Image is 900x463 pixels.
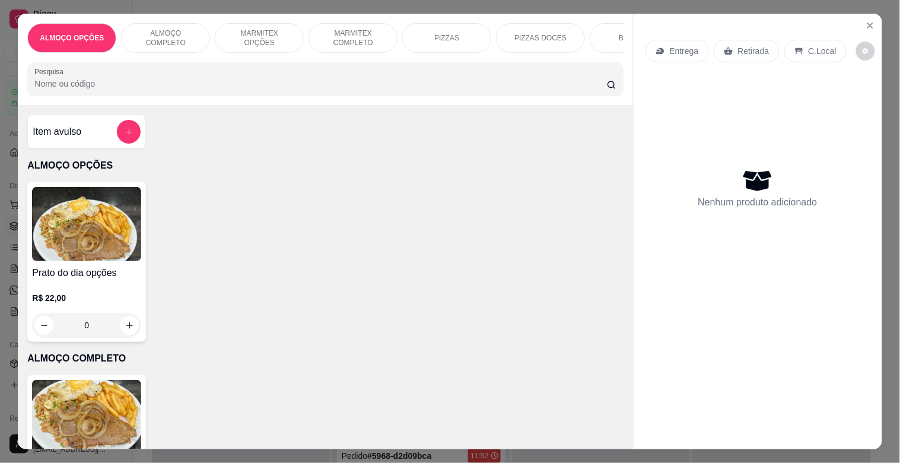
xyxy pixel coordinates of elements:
[40,33,104,43] p: ALMOÇO OPÇÕES
[34,66,68,77] label: Pesquisa
[225,28,294,47] p: MARMITEX OPÇÕES
[34,78,607,90] input: Pesquisa
[27,351,623,366] p: ALMOÇO COMPLETO
[117,120,141,144] button: add-separate-item
[32,187,141,261] img: product-image
[619,33,650,43] p: BEBIDAS
[738,45,769,57] p: Retirada
[319,28,387,47] p: MARMITEX COMPLETO
[514,33,567,43] p: PIZZAS DOCES
[698,195,818,210] p: Nenhum produto adicionado
[32,266,141,280] h4: Prato do dia opções
[861,16,880,35] button: Close
[32,380,141,454] img: product-image
[434,33,459,43] p: PIZZAS
[809,45,837,57] p: C.Local
[27,158,623,173] p: ALMOÇO OPÇÕES
[856,42,875,61] button: decrease-product-quantity
[670,45,699,57] p: Entrega
[131,28,200,47] p: ALMOÇO COMPLETO
[33,125,81,139] h4: Item avulso
[32,292,141,304] p: R$ 22,00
